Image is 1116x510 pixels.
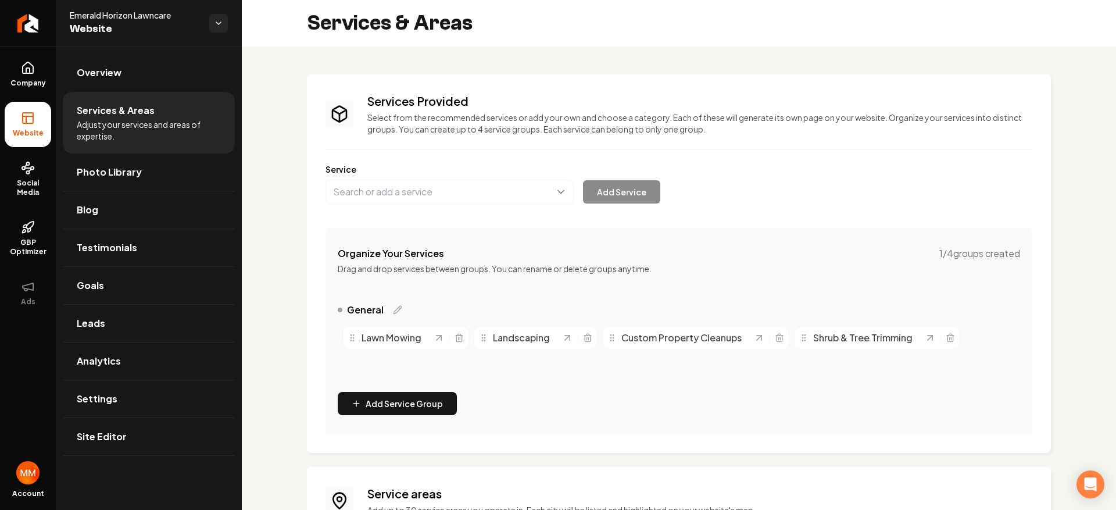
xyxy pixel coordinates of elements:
span: Website [8,129,48,138]
span: Settings [77,392,117,406]
a: GBP Optimizer [5,211,51,266]
img: Matthew Meyer [16,461,40,484]
a: Goals [63,267,235,304]
a: Testimonials [63,229,235,266]
a: Photo Library [63,154,235,191]
span: Overview [77,66,121,80]
span: Landscaping [493,331,550,345]
div: Open Intercom Messenger [1076,470,1104,498]
span: Account [12,489,44,498]
a: Company [5,52,51,97]
span: Social Media [5,179,51,197]
span: Ads [16,297,40,306]
span: Site Editor [77,430,127,444]
span: Lawn Mowing [362,331,421,345]
a: Site Editor [63,418,235,455]
img: Rebolt Logo [17,14,39,33]
h3: Services Provided [367,93,1032,109]
h4: Organize Your Services [338,247,444,261]
span: Services & Areas [77,104,155,117]
span: General [347,303,384,317]
span: Shrub & Tree Trimming [813,331,913,345]
h3: Service areas [367,486,1032,502]
a: Social Media [5,152,51,206]
div: Lawn Mowing [348,331,433,345]
span: Photo Library [77,165,142,179]
div: Landscaping [479,331,561,345]
span: Custom Property Cleanups [621,331,742,345]
span: 1 / 4 groups created [939,247,1020,261]
a: Settings [63,380,235,418]
button: Open user button [16,461,40,484]
span: Adjust your services and areas of expertise. [77,119,221,142]
a: Analytics [63,343,235,380]
a: Overview [63,54,235,91]
label: Service [325,163,1032,175]
span: Goals [77,279,104,293]
span: Emerald Horizon Lawncare [70,9,200,21]
span: Website [70,21,200,37]
p: Select from the recommended services or add your own and choose a category. Each of these will ge... [367,112,1032,135]
span: GBP Optimizer [5,238,51,256]
button: Add Service Group [338,392,457,415]
div: Shrub & Tree Trimming [799,331,924,345]
span: Blog [77,203,98,217]
span: Leads [77,316,105,330]
span: Analytics [77,354,121,368]
h2: Services & Areas [307,12,473,35]
span: Testimonials [77,241,137,255]
a: Leads [63,305,235,342]
a: Blog [63,191,235,229]
div: Custom Property Cleanups [607,331,753,345]
button: Ads [5,270,51,316]
p: Drag and drop services between groups. You can rename or delete groups anytime. [338,263,1020,274]
span: Company [6,79,51,88]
